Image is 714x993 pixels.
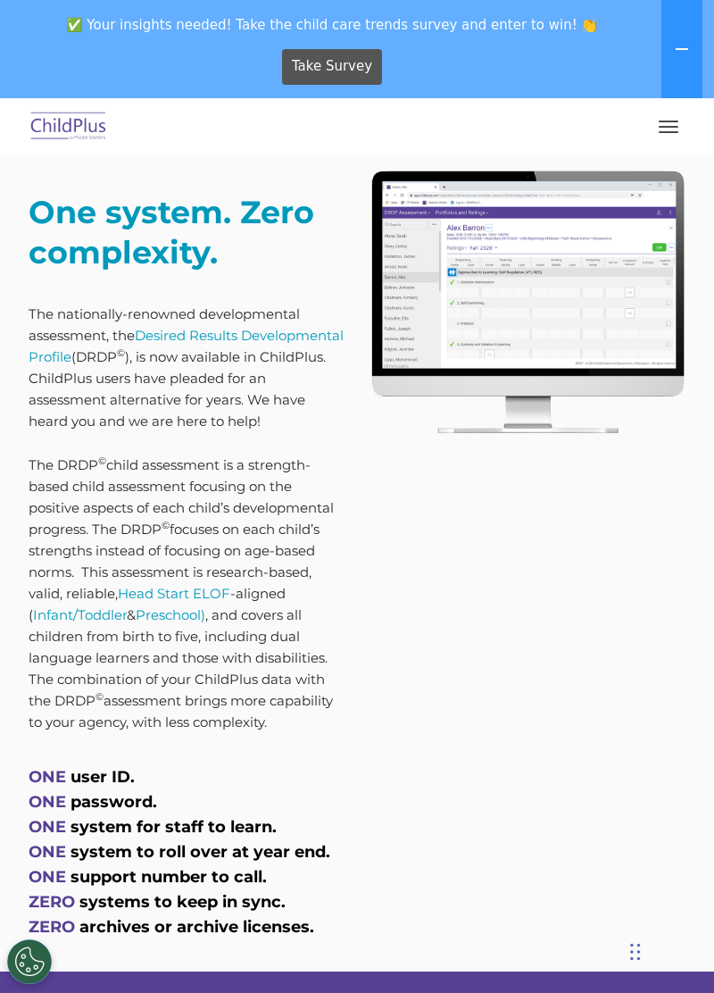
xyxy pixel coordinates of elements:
span: password. [71,792,157,812]
strong: One system. Zero complexity. [29,193,314,271]
span: ONE [29,767,66,787]
a: Take Survey [282,49,383,85]
span: ZERO [29,892,75,912]
a: Desired Results Developmental Profile [29,327,344,365]
p: The nationally-renowned developmental assessment, the (DRDP ), is now available in ChildPlus. Chi... [29,304,345,432]
span: system to roll over at year end. [71,842,330,862]
span: ONE [29,792,66,812]
span: ONE [29,842,66,862]
sup: © [117,346,125,359]
span: archives or archive licenses. [79,917,314,937]
span: ZERO [29,917,75,937]
span: user ID. [71,767,135,787]
span: systems to keep in sync. [79,892,286,912]
span: ✅ Your insights needed! Take the child care trends survey and enter to win! 👏 [7,7,658,42]
p: The DRDP child assessment is a strength-based child assessment focusing on the positive aspects o... [29,455,345,733]
a: Preschool) [136,606,205,623]
span: ONE [29,817,66,837]
span: support number to call. [71,867,267,887]
span: system for staff to learn. [71,817,277,837]
sup: © [98,455,106,467]
button: Cookies Settings [7,939,52,984]
span: ONE [29,867,66,887]
sup: © [162,519,170,531]
img: DRDP-Desktop-2020 [370,170,686,436]
a: Infant/Toddler [33,606,127,623]
div: Drag [630,925,641,979]
a: Head Start ELOF [118,585,230,602]
iframe: Chat Widget [625,907,714,993]
sup: © [95,690,104,703]
span: Take Survey [292,51,372,82]
img: ChildPlus by Procare Solutions [27,106,111,148]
